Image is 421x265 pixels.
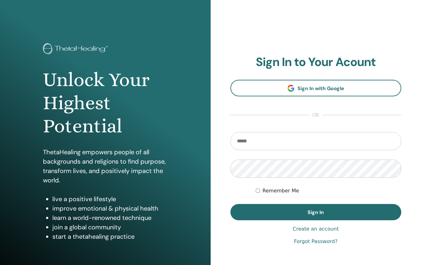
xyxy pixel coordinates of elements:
[308,209,324,216] span: Sign In
[230,80,402,96] a: Sign In with Google
[52,222,168,232] li: join a global community
[256,187,401,195] div: Keep me authenticated indefinitely or until I manually logout
[309,111,322,119] span: or
[230,204,402,220] button: Sign In
[43,147,168,185] p: ThetaHealing empowers people of all backgrounds and religions to find purpose, transform lives, a...
[230,55,402,69] h2: Sign In to Your Acount
[52,232,168,241] li: start a thetahealing practice
[293,225,339,233] a: Create an account
[52,204,168,213] li: improve emotional & physical health
[52,194,168,204] li: live a positive lifestyle
[294,238,338,245] a: Forgot Password?
[297,85,344,92] span: Sign In with Google
[52,213,168,222] li: learn a world-renowned technique
[262,187,299,195] label: Remember Me
[43,68,168,138] h1: Unlock Your Highest Potential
